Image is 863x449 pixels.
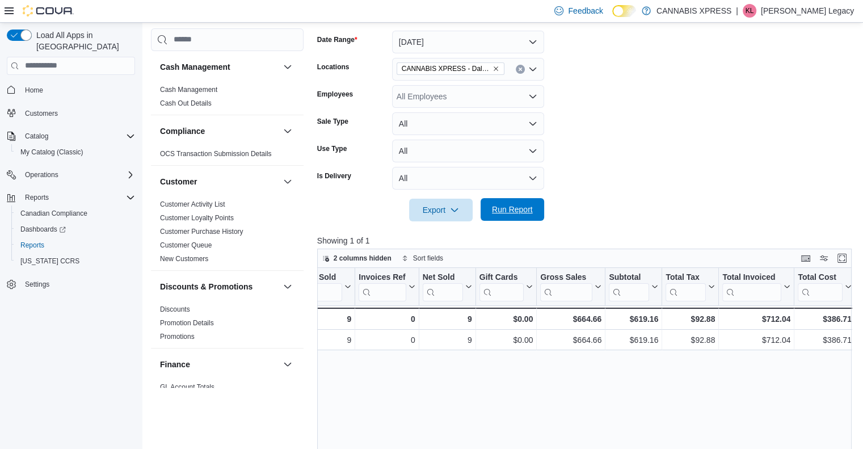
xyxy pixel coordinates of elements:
[160,99,212,107] a: Cash Out Details
[160,359,279,370] button: Finance
[612,5,636,17] input: Dark Mode
[798,272,851,301] button: Total Cost
[528,92,537,101] button: Open list of options
[540,272,601,301] button: Gross Sales
[402,63,490,74] span: CANNABIS XPRESS - Dalhousie ([PERSON_NAME][GEOGRAPHIC_DATA])
[722,272,781,283] div: Total Invoiced
[16,223,70,236] a: Dashboards
[160,61,279,73] button: Cash Management
[392,140,544,162] button: All
[20,168,63,182] button: Operations
[281,175,294,188] button: Customer
[609,272,649,301] div: Subtotal
[16,145,88,159] a: My Catalog (Classic)
[334,254,391,263] span: 2 columns hidden
[609,272,658,301] button: Subtotal
[20,107,62,120] a: Customers
[285,333,351,347] div: 9
[285,272,342,301] div: Invoices Sold
[20,83,135,97] span: Home
[666,312,715,326] div: $92.88
[20,129,53,143] button: Catalog
[479,272,533,301] button: Gift Cards
[392,31,544,53] button: [DATE]
[16,145,135,159] span: My Catalog (Classic)
[392,167,544,190] button: All
[11,253,140,269] button: [US_STATE] CCRS
[160,333,195,341] a: Promotions
[416,199,466,221] span: Export
[817,251,831,265] button: Display options
[423,333,472,347] div: 9
[835,251,849,265] button: Enter fullscreen
[20,168,135,182] span: Operations
[160,281,279,292] button: Discounts & Promotions
[281,280,294,293] button: Discounts & Promotions
[799,251,813,265] button: Keyboard shortcuts
[397,251,448,265] button: Sort fields
[16,207,92,220] a: Canadian Compliance
[479,272,524,283] div: Gift Cards
[2,190,140,205] button: Reports
[160,305,190,313] a: Discounts
[20,241,44,250] span: Reports
[666,272,715,301] button: Total Tax
[285,272,351,301] button: Invoices Sold
[2,128,140,144] button: Catalog
[422,272,462,301] div: Net Sold
[722,272,790,301] button: Total Invoiced
[11,205,140,221] button: Canadian Compliance
[20,129,135,143] span: Catalog
[722,312,790,326] div: $712.04
[317,235,857,246] p: Showing 1 of 1
[160,305,190,314] span: Discounts
[160,176,197,187] h3: Customer
[516,65,525,74] button: Clear input
[16,207,135,220] span: Canadian Compliance
[798,272,842,283] div: Total Cost
[609,272,649,283] div: Subtotal
[479,272,524,301] div: Gift Card Sales
[160,332,195,341] span: Promotions
[392,112,544,135] button: All
[160,359,190,370] h3: Finance
[317,90,353,99] label: Employees
[666,272,706,301] div: Total Tax
[20,209,87,218] span: Canadian Compliance
[20,191,53,204] button: Reports
[745,4,753,18] span: KL
[160,200,225,209] span: Customer Activity List
[160,99,212,108] span: Cash Out Details
[409,199,473,221] button: Export
[413,254,443,263] span: Sort fields
[160,61,230,73] h3: Cash Management
[359,333,415,347] div: 0
[151,198,304,270] div: Customer
[160,213,234,223] span: Customer Loyalty Points
[422,312,472,326] div: 9
[25,86,43,95] span: Home
[151,147,304,165] div: Compliance
[160,319,214,327] a: Promotion Details
[2,167,140,183] button: Operations
[281,358,294,371] button: Finance
[20,225,66,234] span: Dashboards
[359,312,415,326] div: 0
[359,272,415,301] button: Invoices Ref
[11,144,140,160] button: My Catalog (Classic)
[16,223,135,236] span: Dashboards
[422,272,472,301] button: Net Sold
[285,312,351,326] div: 9
[160,200,225,208] a: Customer Activity List
[666,272,706,283] div: Total Tax
[25,170,58,179] span: Operations
[11,221,140,237] a: Dashboards
[359,272,406,283] div: Invoices Ref
[7,77,135,322] nav: Complex example
[397,62,504,75] span: CANNABIS XPRESS - Dalhousie (William Street)
[160,241,212,250] span: Customer Queue
[743,4,756,18] div: Kevin Legacy
[540,272,592,301] div: Gross Sales
[16,238,135,252] span: Reports
[656,4,731,18] p: CANNABIS XPRESS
